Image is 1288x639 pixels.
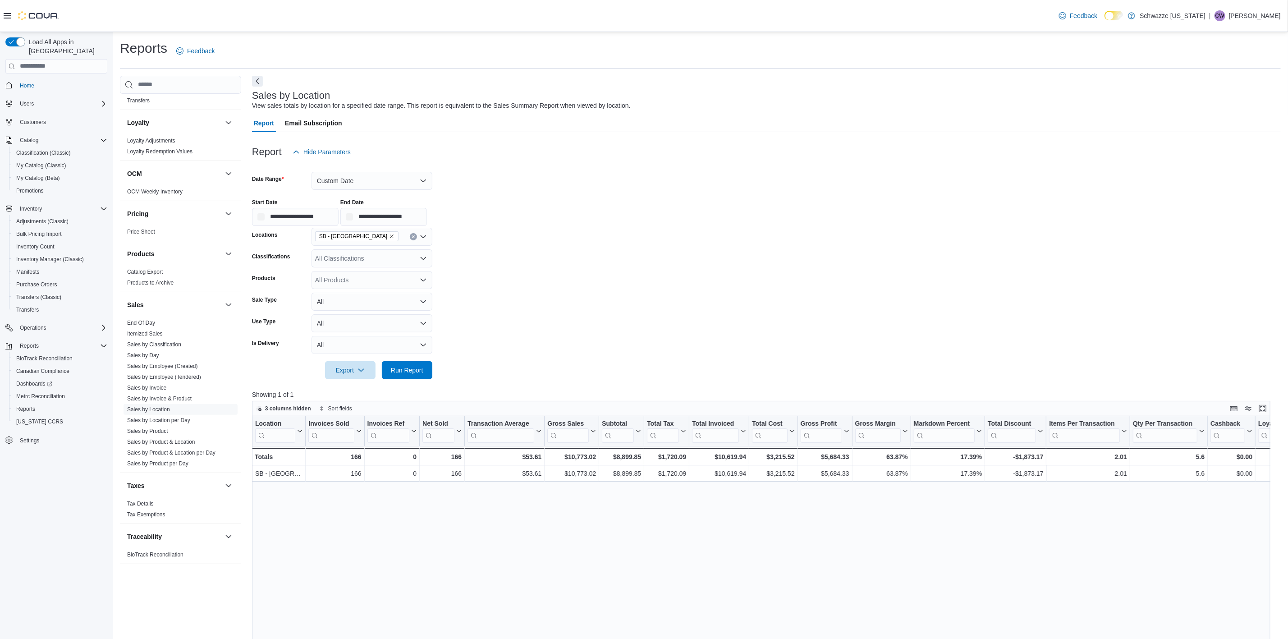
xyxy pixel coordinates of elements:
[20,100,34,107] span: Users
[647,451,686,462] div: $1,720.09
[547,451,596,462] div: $10,773.02
[9,415,111,428] button: [US_STATE] CCRS
[13,147,74,158] a: Classification (Classic)
[20,82,34,89] span: Home
[13,353,107,364] span: BioTrack Reconciliation
[252,275,275,282] label: Products
[914,419,975,428] div: Markdown Percent
[127,374,201,380] a: Sales by Employee (Tendered)
[127,417,190,423] a: Sales by Location per Day
[2,79,111,92] button: Home
[9,184,111,197] button: Promotions
[13,173,107,184] span: My Catalog (Beta)
[13,353,76,364] a: BioTrack Reconciliation
[127,249,221,258] button: Products
[16,306,39,313] span: Transfers
[382,361,432,379] button: Run Report
[692,419,746,442] button: Total Invoiced
[13,185,107,196] span: Promotions
[127,406,170,413] span: Sales by Location
[127,148,193,155] a: Loyalty Redemption Values
[127,249,155,258] h3: Products
[602,419,634,442] div: Subtotal
[13,254,107,265] span: Inventory Manager (Classic)
[127,188,183,195] a: OCM Weekly Inventory
[468,419,541,442] button: Transaction Average
[127,97,150,104] a: Transfers
[25,37,107,55] span: Load All Apps in [GEOGRAPHIC_DATA]
[16,149,71,156] span: Classification (Classic)
[13,292,65,303] a: Transfers (Classic)
[120,267,241,292] div: Products
[265,405,311,412] span: 3 columns hidden
[16,117,50,128] a: Customers
[13,279,107,290] span: Purchase Orders
[289,143,354,161] button: Hide Parameters
[2,433,111,446] button: Settings
[16,135,42,146] button: Catalog
[127,481,221,490] button: Taxes
[252,175,284,183] label: Date Range
[16,80,107,91] span: Home
[127,460,188,467] a: Sales by Product per Day
[127,363,198,370] span: Sales by Employee (Created)
[9,365,111,377] button: Canadian Compliance
[752,419,787,442] div: Total Cost
[255,419,295,428] div: Location
[13,229,107,239] span: Bulk Pricing Import
[1215,10,1224,21] span: CW
[13,160,107,171] span: My Catalog (Classic)
[9,303,111,316] button: Transfers
[120,135,241,161] div: Loyalty
[468,419,534,428] div: Transaction Average
[16,380,52,387] span: Dashboards
[855,419,908,442] button: Gross Margin
[16,368,69,375] span: Canadian Compliance
[255,451,303,462] div: Totals
[1049,419,1120,428] div: Items Per Transaction
[1105,20,1105,21] span: Dark Mode
[13,416,107,427] span: Washington CCRS
[13,147,107,158] span: Classification (Classic)
[16,340,42,351] button: Reports
[9,172,111,184] button: My Catalog (Beta)
[1070,11,1097,20] span: Feedback
[340,208,427,226] input: Press the down key to open a popover containing a calendar.
[2,340,111,352] button: Reports
[13,378,107,389] span: Dashboards
[16,435,43,446] a: Settings
[752,419,787,428] div: Total Cost
[308,451,361,462] div: 166
[988,419,1036,442] div: Total Discount
[127,169,142,178] h3: OCM
[312,314,432,332] button: All
[127,137,175,144] span: Loyalty Adjustments
[127,395,192,402] a: Sales by Invoice & Product
[252,253,290,260] label: Classifications
[252,199,278,206] label: Start Date
[914,419,975,442] div: Markdown Percent
[367,451,416,462] div: 0
[127,118,149,127] h3: Loyalty
[16,187,44,194] span: Promotions
[9,159,111,172] button: My Catalog (Classic)
[9,403,111,415] button: Reports
[2,322,111,334] button: Operations
[13,416,67,427] a: [US_STATE] CCRS
[223,248,234,259] button: Products
[13,366,107,377] span: Canadian Compliance
[16,175,60,182] span: My Catalog (Beta)
[255,419,303,442] button: Location
[13,292,107,303] span: Transfers (Classic)
[127,341,181,348] span: Sales by Classification
[127,552,183,558] a: BioTrack Reconciliation
[692,451,746,462] div: $10,619.94
[1210,451,1252,462] div: $0.00
[914,419,982,442] button: Markdown Percent
[18,11,59,20] img: Cova
[752,419,794,442] button: Total Cost
[303,147,351,156] span: Hide Parameters
[9,291,111,303] button: Transfers (Classic)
